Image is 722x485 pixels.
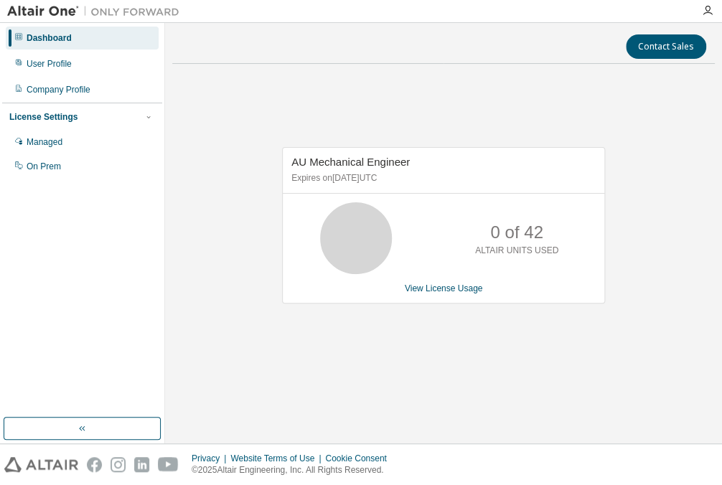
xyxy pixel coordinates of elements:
[27,136,62,148] div: Managed
[192,453,230,464] div: Privacy
[4,457,78,472] img: altair_logo.svg
[490,220,543,245] p: 0 of 42
[27,84,90,95] div: Company Profile
[291,172,592,184] p: Expires on [DATE] UTC
[134,457,149,472] img: linkedin.svg
[626,34,706,59] button: Contact Sales
[9,111,78,123] div: License Settings
[291,156,410,168] span: AU Mechanical Engineer
[405,283,483,293] a: View License Usage
[475,245,558,257] p: ALTAIR UNITS USED
[325,453,395,464] div: Cookie Consent
[27,161,61,172] div: On Prem
[27,32,72,44] div: Dashboard
[192,464,395,476] p: © 2025 Altair Engineering, Inc. All Rights Reserved.
[158,457,179,472] img: youtube.svg
[27,58,72,70] div: User Profile
[230,453,325,464] div: Website Terms of Use
[111,457,126,472] img: instagram.svg
[7,4,187,19] img: Altair One
[87,457,102,472] img: facebook.svg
